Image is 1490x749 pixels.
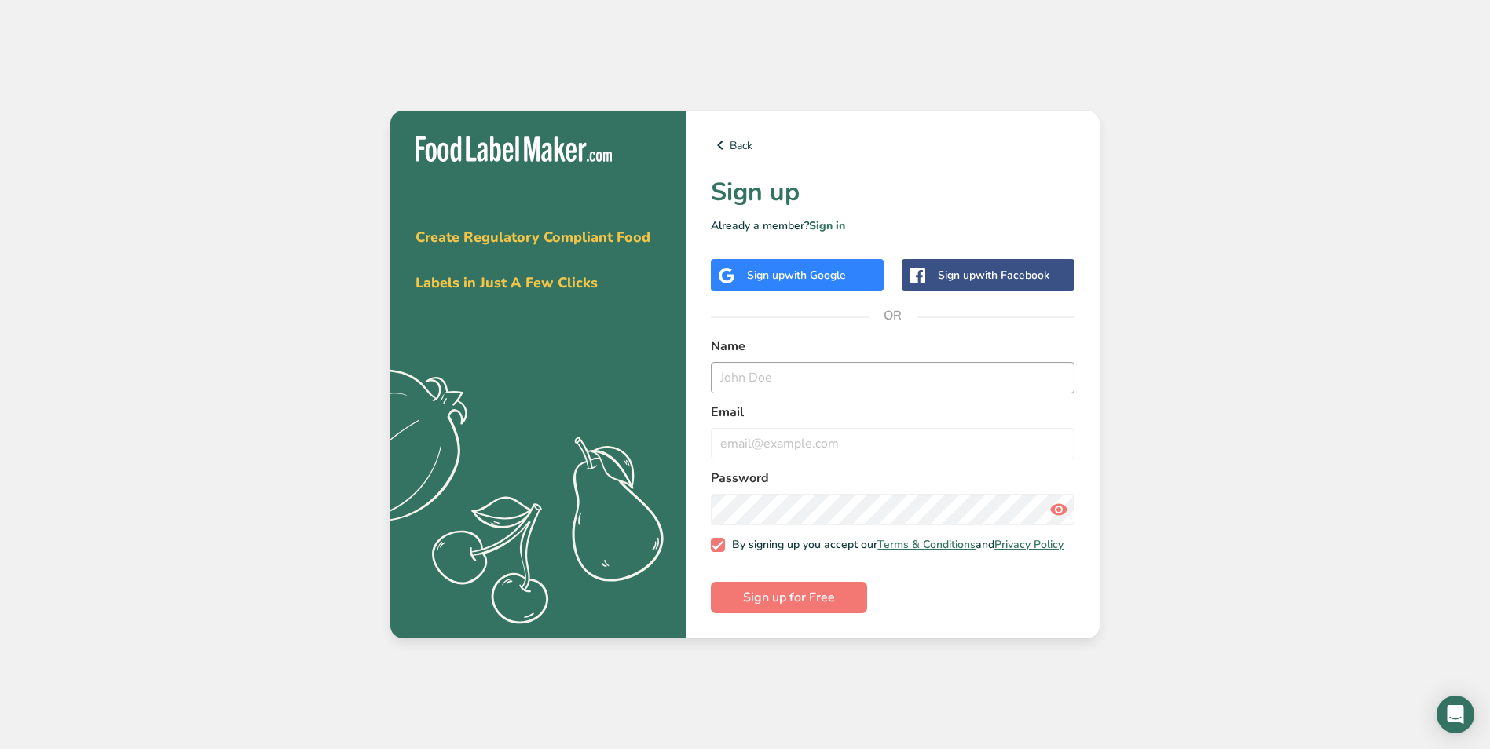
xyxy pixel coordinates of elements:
[711,174,1074,211] h1: Sign up
[711,362,1074,393] input: John Doe
[1437,696,1474,733] div: Open Intercom Messenger
[877,537,976,552] a: Terms & Conditions
[711,469,1074,488] label: Password
[976,268,1049,283] span: with Facebook
[416,136,612,162] img: Food Label Maker
[785,268,846,283] span: with Google
[711,136,1074,155] a: Back
[725,538,1064,552] span: By signing up you accept our and
[711,217,1074,234] p: Already a member?
[743,588,835,607] span: Sign up for Free
[711,403,1074,422] label: Email
[416,228,650,292] span: Create Regulatory Compliant Food Labels in Just A Few Clicks
[869,292,917,339] span: OR
[994,537,1064,552] a: Privacy Policy
[711,428,1074,459] input: email@example.com
[747,267,846,283] div: Sign up
[938,267,1049,283] div: Sign up
[711,337,1074,356] label: Name
[809,218,845,233] a: Sign in
[711,582,867,613] button: Sign up for Free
